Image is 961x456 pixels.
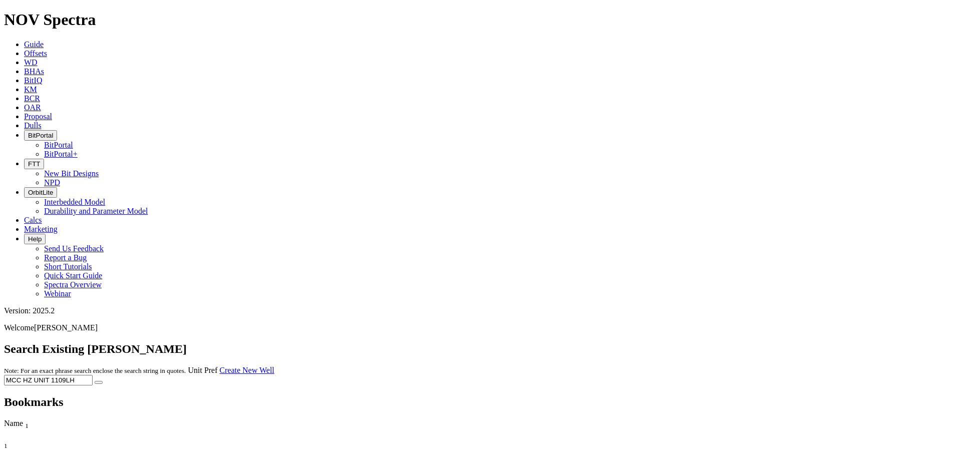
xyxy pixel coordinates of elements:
a: BHAs [24,67,44,76]
a: BitIQ [24,76,42,85]
a: Proposal [24,112,52,121]
small: Note: For an exact phrase search enclose the search string in quotes. [4,367,186,374]
a: BCR [24,94,40,103]
a: Webinar [44,289,71,298]
a: Calcs [24,216,42,224]
div: Sort None [4,439,54,450]
a: NPD [44,178,60,187]
a: Spectra Overview [44,280,102,289]
sub: 1 [25,422,29,429]
div: Column Menu [4,430,890,439]
div: Name Sort None [4,419,890,430]
button: FTT [24,159,44,169]
a: OAR [24,103,41,112]
a: Unit Pref [188,366,217,374]
span: Help [28,235,42,243]
span: FTT [28,160,40,168]
button: BitPortal [24,130,57,141]
a: Quick Start Guide [44,271,102,280]
a: Offsets [24,49,47,58]
span: [PERSON_NAME] [34,323,98,332]
a: Create New Well [220,366,274,374]
a: Send Us Feedback [44,244,104,253]
a: WD [24,58,38,67]
span: Sort None [4,439,8,447]
span: BitPortal [28,132,53,139]
button: Help [24,234,46,244]
div: Version: 2025.2 [4,306,957,315]
p: Welcome [4,323,957,332]
a: New Bit Designs [44,169,99,178]
a: Marketing [24,225,58,233]
a: Interbedded Model [44,198,105,206]
h1: NOV Spectra [4,11,957,29]
a: BitPortal+ [44,150,78,158]
span: Name [4,419,23,427]
a: Guide [24,40,44,49]
div: Sort None [4,419,890,439]
a: BitPortal [44,141,73,149]
h2: Search Existing [PERSON_NAME] [4,342,957,356]
sub: 1 [4,442,8,449]
button: OrbitLite [24,187,57,198]
input: Search for a Well [4,375,93,385]
h2: Bookmarks [4,395,957,409]
span: Sort None [25,419,29,427]
a: Durability and Parameter Model [44,207,148,215]
a: Report a Bug [44,253,87,262]
a: Dulls [24,121,42,130]
span: OrbitLite [28,189,53,196]
a: KM [24,85,37,94]
a: Short Tutorials [44,262,92,271]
